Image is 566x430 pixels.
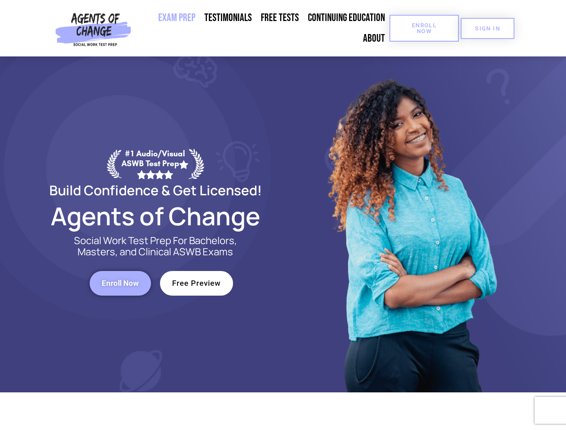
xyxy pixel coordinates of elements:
nav: Menu [135,8,389,49]
a: Continuing Education [303,8,389,28]
a: Exam Prep [154,8,200,28]
h2: Build Confidence & Get Licensed! [28,184,283,197]
span: Enroll Now [102,279,139,287]
a: Free Preview [160,271,233,296]
a: Enroll Now [389,15,459,42]
a: SIGN IN [461,18,514,39]
a: Free Tests [256,8,303,28]
div: #1 Audio/Visual ASWB Test Prep [121,149,189,179]
img: Website Image 1 (1) [321,56,501,392]
p: Social Work Test Prep For Bachelors, Masters, and Clinical ASWB Exams [64,235,247,258]
span: Enroll Now [404,22,445,34]
h2: Agents of Change [28,206,283,226]
a: About [359,28,389,49]
a: Testimonials [200,8,256,28]
span: Free Preview [172,279,221,287]
a: Enroll Now [90,271,151,296]
span: SIGN IN [475,26,500,31]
